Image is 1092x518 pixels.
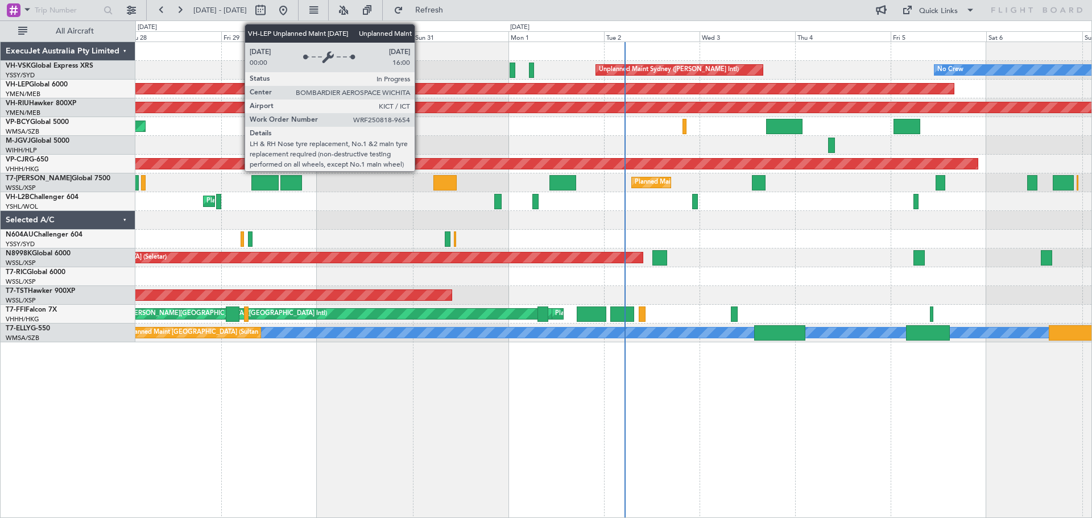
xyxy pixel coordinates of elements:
[6,100,76,107] a: VH-RIUHawker 800XP
[6,250,71,257] a: N8998KGlobal 6000
[206,193,386,210] div: Planned Maint [GEOGRAPHIC_DATA] ([GEOGRAPHIC_DATA])
[6,277,36,286] a: WSSL/XSP
[35,2,100,19] input: Trip Number
[6,269,65,276] a: T7-RICGlobal 6000
[193,5,247,15] span: [DATE] - [DATE]
[6,202,38,211] a: YSHL/WOL
[6,240,35,248] a: YSSY/SYD
[138,23,157,32] div: [DATE]
[919,6,958,17] div: Quick Links
[700,31,795,42] div: Wed 3
[6,90,40,98] a: YMEN/MEB
[30,27,120,35] span: All Aircraft
[388,1,457,19] button: Refresh
[635,174,747,191] div: Planned Maint Dubai (Al Maktoum Intl)
[604,31,700,42] div: Tue 2
[13,22,123,40] button: All Aircraft
[6,146,37,155] a: WIHH/HLP
[6,81,68,88] a: VH-LEPGlobal 6000
[795,31,891,42] div: Thu 4
[6,231,34,238] span: N604AU
[891,31,986,42] div: Fri 5
[6,334,39,342] a: WMSA/SZB
[555,305,745,322] div: Planned Maint [GEOGRAPHIC_DATA] ([GEOGRAPHIC_DATA] Intl)
[317,31,412,42] div: Sat 30
[6,63,93,69] a: VH-VSKGlobal Express XRS
[6,288,75,295] a: T7-TSTHawker 900XP
[599,61,739,78] div: Unplanned Maint Sydney ([PERSON_NAME] Intl)
[6,71,35,80] a: YSSY/SYD
[6,296,36,305] a: WSSL/XSP
[126,31,221,42] div: Thu 28
[6,100,29,107] span: VH-RIU
[6,306,26,313] span: T7-FFI
[6,119,69,126] a: VP-BCYGlobal 5000
[6,165,39,173] a: VHHH/HKG
[6,259,36,267] a: WSSL/XSP
[6,127,39,136] a: WMSA/SZB
[6,306,57,313] a: T7-FFIFalcon 7X
[6,288,28,295] span: T7-TST
[6,156,48,163] a: VP-CJRG-650
[6,325,50,332] a: T7-ELLYG-550
[6,194,30,201] span: VH-L2B
[6,175,110,182] a: T7-[PERSON_NAME]Global 7500
[6,119,30,126] span: VP-BCY
[6,184,36,192] a: WSSL/XSP
[6,156,29,163] span: VP-CJR
[6,63,31,69] span: VH-VSK
[510,23,530,32] div: [DATE]
[6,138,69,144] a: M-JGVJGlobal 5000
[6,325,31,332] span: T7-ELLY
[6,81,29,88] span: VH-LEP
[6,138,31,144] span: M-JGVJ
[6,269,27,276] span: T7-RIC
[221,31,317,42] div: Fri 29
[6,109,40,117] a: YMEN/MEB
[6,194,78,201] a: VH-L2BChallenger 604
[896,1,981,19] button: Quick Links
[937,61,963,78] div: No Crew
[508,31,604,42] div: Mon 1
[6,231,82,238] a: N604AUChallenger 604
[406,6,453,14] span: Refresh
[986,31,1082,42] div: Sat 6
[6,175,72,182] span: T7-[PERSON_NAME]
[6,250,32,257] span: N8998K
[413,31,508,42] div: Sun 31
[6,315,39,324] a: VHHH/HKG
